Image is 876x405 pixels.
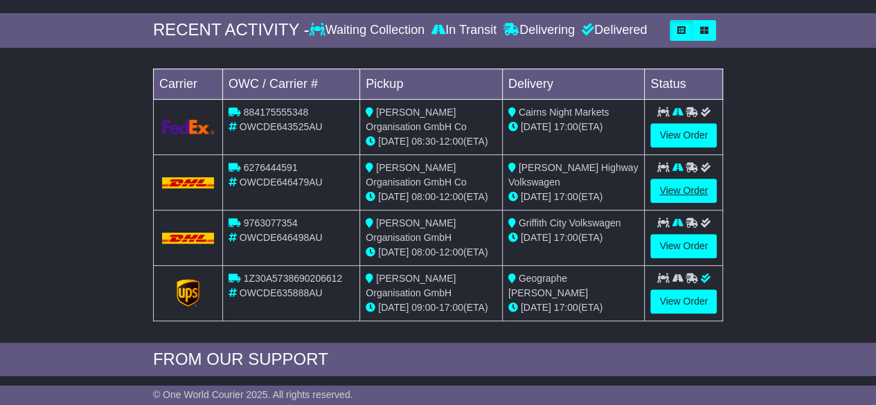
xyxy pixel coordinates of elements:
[554,232,578,243] span: 17:00
[521,121,551,132] span: [DATE]
[153,389,353,400] span: © One World Courier 2025. All rights reserved.
[310,23,428,38] div: Waiting Collection
[366,134,497,149] div: - (ETA)
[366,300,497,315] div: - (ETA)
[650,234,717,258] a: View Order
[521,302,551,313] span: [DATE]
[366,273,456,298] span: [PERSON_NAME] Organisation GmbH
[411,191,436,202] span: 08:00
[439,136,463,147] span: 12:00
[240,232,323,243] span: OWCDE646498AU
[244,107,308,118] span: 884175555348
[366,190,497,204] div: - (ETA)
[366,217,456,243] span: [PERSON_NAME] Organisation GmbH
[650,289,717,314] a: View Order
[366,245,497,260] div: - (ETA)
[378,246,409,258] span: [DATE]
[508,231,639,245] div: (ETA)
[153,20,310,40] div: RECENT ACTIVITY -
[162,120,214,134] img: GetCarrierServiceLogo
[519,107,609,118] span: Cairns Night Markets
[366,107,467,132] span: [PERSON_NAME] Organisation GmbH Co
[153,69,222,99] td: Carrier
[177,279,200,307] img: GetCarrierServiceLogo
[244,273,342,284] span: 1Z30A5738690206612
[554,191,578,202] span: 17:00
[411,246,436,258] span: 08:00
[428,23,500,38] div: In Transit
[508,162,638,188] span: [PERSON_NAME] Highway Volkswagen
[508,300,639,315] div: (ETA)
[521,191,551,202] span: [DATE]
[162,177,214,188] img: DHL.png
[378,191,409,202] span: [DATE]
[502,69,645,99] td: Delivery
[240,177,323,188] span: OWCDE646479AU
[554,121,578,132] span: 17:00
[244,162,298,173] span: 6276444591
[244,217,298,228] span: 9763077354
[439,302,463,313] span: 17:00
[650,179,717,203] a: View Order
[508,273,588,298] span: Geographe [PERSON_NAME]
[521,232,551,243] span: [DATE]
[366,162,467,188] span: [PERSON_NAME] Organisation GmbH Co
[439,246,463,258] span: 12:00
[519,217,621,228] span: Griffith City Volkswagen
[240,121,323,132] span: OWCDE643525AU
[411,302,436,313] span: 09:00
[500,23,578,38] div: Delivering
[578,23,647,38] div: Delivered
[554,302,578,313] span: 17:00
[222,69,359,99] td: OWC / Carrier #
[411,136,436,147] span: 08:30
[240,287,323,298] span: OWCDE635888AU
[162,233,214,244] img: DHL.png
[650,123,717,147] a: View Order
[645,69,723,99] td: Status
[508,190,639,204] div: (ETA)
[378,302,409,313] span: [DATE]
[360,69,503,99] td: Pickup
[508,120,639,134] div: (ETA)
[378,136,409,147] span: [DATE]
[439,191,463,202] span: 12:00
[153,350,723,370] div: FROM OUR SUPPORT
